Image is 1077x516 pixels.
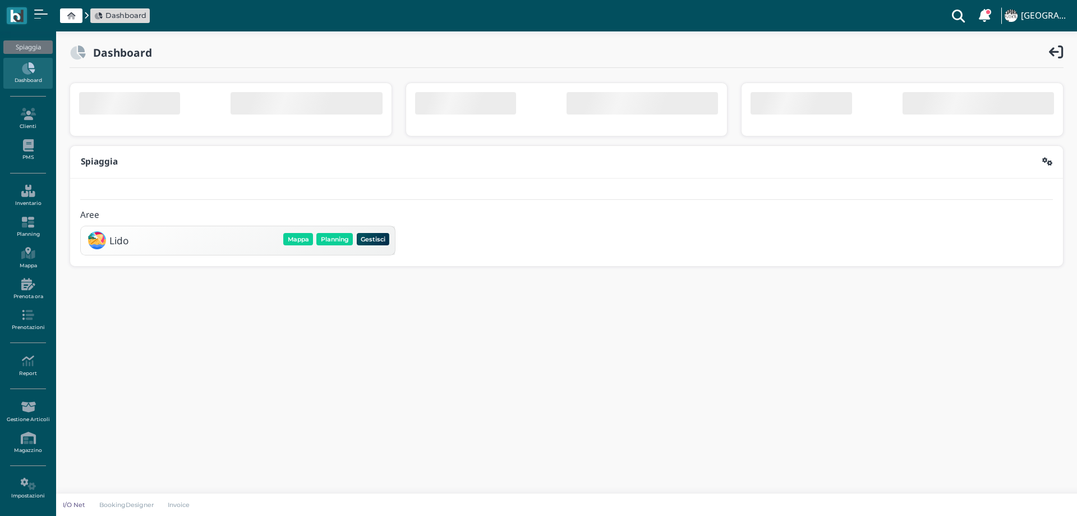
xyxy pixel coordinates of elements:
[105,10,146,21] span: Dashboard
[3,103,52,134] a: Clienti
[3,135,52,166] a: PMS
[3,243,52,273] a: Mappa
[86,47,152,58] h2: Dashboard
[3,58,52,89] a: Dashboard
[1003,2,1070,29] a: ... [GEOGRAPHIC_DATA]
[316,233,353,245] button: Planning
[3,180,52,211] a: Inventario
[80,211,99,220] h4: Aree
[3,273,52,304] a: Prenota ora
[357,233,390,245] button: Gestisci
[283,233,313,245] button: Mappa
[997,481,1067,506] iframe: Help widget launcher
[81,156,118,167] b: Spiaggia
[1005,10,1017,22] img: ...
[10,10,23,22] img: logo
[3,40,52,54] div: Spiaggia
[109,235,128,246] h3: Lido
[3,212,52,243] a: Planning
[94,10,146,21] a: Dashboard
[1021,11,1070,21] h4: [GEOGRAPHIC_DATA]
